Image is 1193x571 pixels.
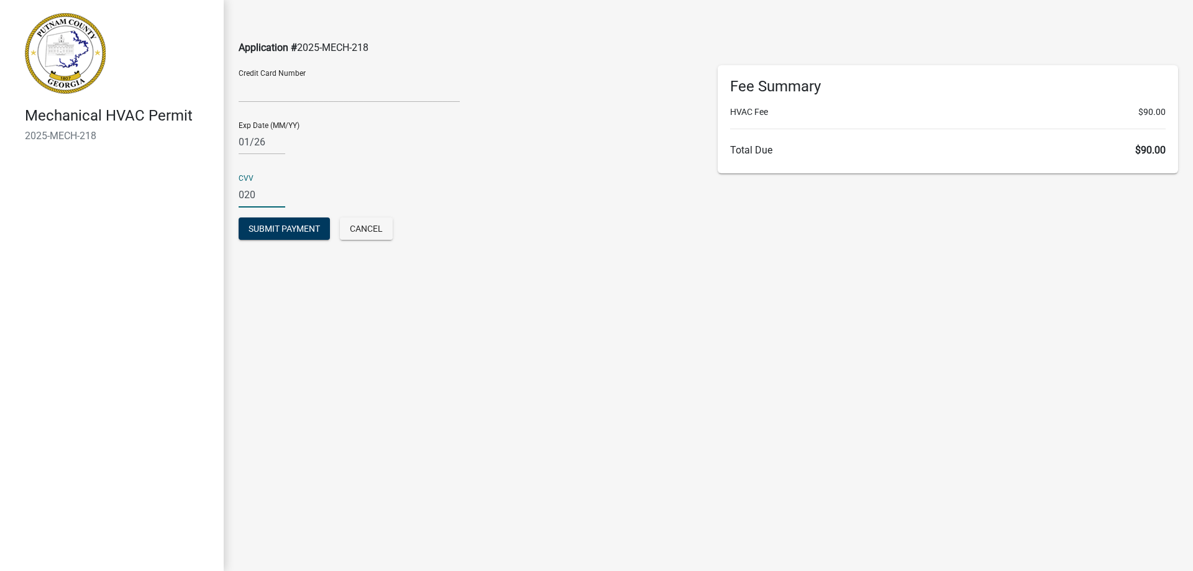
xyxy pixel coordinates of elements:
span: Application # [239,42,297,53]
button: Submit Payment [239,217,330,240]
h6: Fee Summary [730,78,1166,96]
h6: Total Due [730,144,1166,156]
button: Cancel [340,217,393,240]
span: $90.00 [1138,106,1166,119]
h4: Mechanical HVAC Permit [25,107,214,125]
label: Credit Card Number [239,70,306,77]
h6: 2025-MECH-218 [25,130,214,142]
span: 2025-MECH-218 [297,42,368,53]
img: Putnam County, Georgia [25,13,106,94]
span: Cancel [350,224,383,234]
span: $90.00 [1135,144,1166,156]
li: HVAC Fee [730,106,1166,119]
span: Submit Payment [249,224,320,234]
